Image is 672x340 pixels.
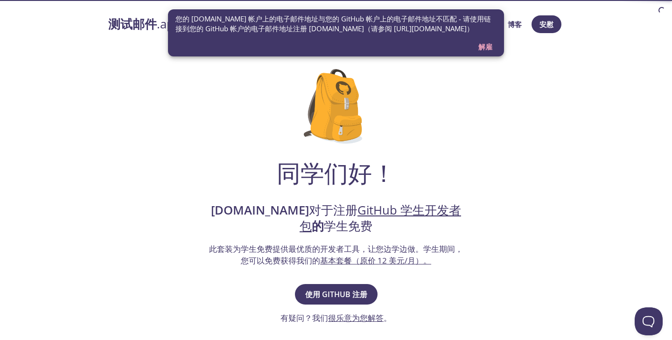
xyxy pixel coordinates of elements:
font: 您的 [DOMAIN_NAME] 帐户上的电子邮件地址与您的 GitHub 帐户上的电子邮件地址不匹配 - 请使用链接到您的 GitHub 帐户的电子邮件地址注册 [DOMAIN_NAME]（请... [175,14,491,33]
font: [DOMAIN_NAME] [211,202,309,218]
font: 解雇 [478,42,492,51]
a: 博客 [508,18,522,30]
button: 使用 GitHub 注册 [295,284,378,305]
a: 很乐意为您解答 [328,312,384,323]
font: 同学们好！ [277,156,396,189]
a: 测试邮件.app [108,16,427,32]
font: 此套装为学生免费提供最优质的开发者工具，让您边学边做。 [209,243,423,254]
font: 学生免费 [324,218,372,234]
font: .app [157,16,182,32]
img: github-student-backpack.png [304,69,369,144]
a: GitHub 学生开发者包 [300,202,461,234]
button: 解雇 [470,38,500,56]
a: 基本套餐（原价 12 美元/月）。 [320,255,431,266]
font: 博客 [508,20,522,29]
iframe: Help Scout Beacon - Open [635,307,663,335]
font: 使用 GitHub 注册 [305,289,367,299]
font: 的 [312,218,324,234]
font: 。 [384,312,392,323]
font: 有疑问？我们 [280,312,328,323]
font: 对于注册 [309,202,357,218]
font: 测试邮件 [108,16,157,32]
font: 安慰 [539,20,553,29]
button: 安慰 [532,15,561,33]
